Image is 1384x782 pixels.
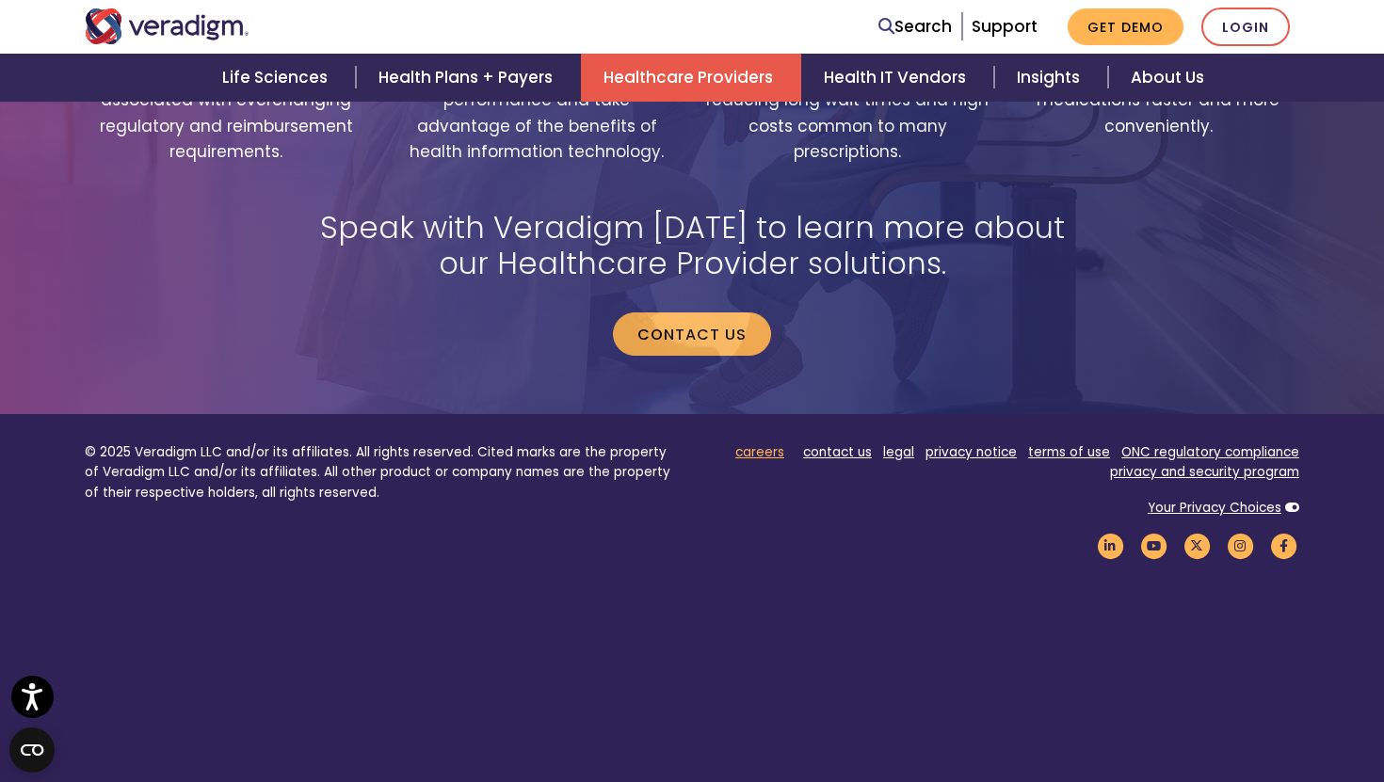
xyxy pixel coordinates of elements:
a: privacy and security program [1110,463,1299,481]
a: Get Demo [1068,8,1183,45]
span: Improve practice financial performance and take advantage of the benefits of health information t... [395,62,678,165]
a: Veradigm Instagram Link [1224,536,1256,554]
a: Veradigm LinkedIn Link [1094,536,1126,554]
a: ONC regulatory compliance [1121,443,1299,461]
span: Enhance patient satisfaction by reducing long wait times and high costs common to many prescripti... [706,62,989,165]
a: privacy notice [925,443,1017,461]
a: Healthcare Providers [581,54,801,102]
iframe: Drift Chat Widget [1022,665,1361,759]
a: careers [735,443,784,461]
a: Search [878,14,952,40]
a: About Us [1108,54,1227,102]
a: Support [972,15,1038,38]
a: Health IT Vendors [801,54,994,102]
h2: Speak with Veradigm [DATE] to learn more about our Healthcare Provider solutions. [292,210,1092,282]
a: Veradigm YouTube Link [1137,536,1169,554]
a: Insights [994,54,1108,102]
span: Reduce the administrative burden associated with everchanging regulatory and reimbursement requir... [85,62,367,165]
button: Open CMP widget [9,727,55,773]
a: Veradigm Twitter Link [1181,536,1213,554]
a: legal [883,443,914,461]
a: contact us [803,443,872,461]
a: Login [1201,8,1290,46]
a: terms of use [1028,443,1110,461]
a: Health Plans + Payers [356,54,581,102]
a: Veradigm Facebook Link [1267,536,1299,554]
p: © 2025 Veradigm LLC and/or its affiliates. All rights reserved. Cited marks are the property of V... [85,442,678,503]
a: Your Privacy Choices [1148,499,1281,517]
a: Contact us [613,312,771,356]
a: Life Sciences [200,54,356,102]
img: Veradigm logo [85,8,249,44]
